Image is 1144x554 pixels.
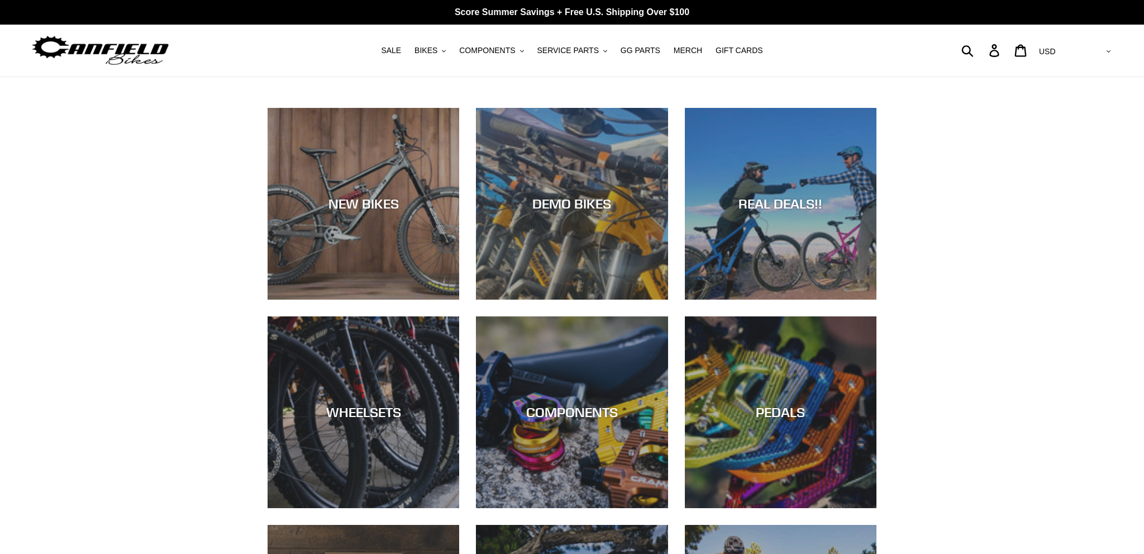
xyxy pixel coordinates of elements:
[668,43,708,58] a: MERCH
[381,46,401,55] span: SALE
[409,43,451,58] button: BIKES
[476,196,668,212] div: DEMO BIKES
[476,316,668,508] a: COMPONENTS
[31,33,170,68] img: Canfield Bikes
[459,46,515,55] span: COMPONENTS
[716,46,763,55] span: GIFT CARDS
[268,404,459,420] div: WHEELSETS
[268,196,459,212] div: NEW BIKES
[531,43,612,58] button: SERVICE PARTS
[537,46,598,55] span: SERVICE PARTS
[375,43,407,58] a: SALE
[710,43,769,58] a: GIFT CARDS
[685,196,876,212] div: REAL DEALS!!
[268,316,459,508] a: WHEELSETS
[685,404,876,420] div: PEDALS
[621,46,660,55] span: GG PARTS
[615,43,666,58] a: GG PARTS
[685,108,876,300] a: REAL DEALS!!
[674,46,702,55] span: MERCH
[414,46,437,55] span: BIKES
[476,108,668,300] a: DEMO BIKES
[685,316,876,508] a: PEDALS
[476,404,668,420] div: COMPONENTS
[268,108,459,300] a: NEW BIKES
[967,38,996,63] input: Search
[454,43,529,58] button: COMPONENTS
